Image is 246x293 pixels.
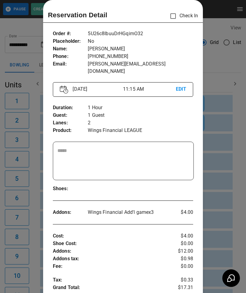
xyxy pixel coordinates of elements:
p: Addons : [53,248,170,255]
p: $0.98 [170,255,193,263]
p: $4.00 [170,209,193,216]
p: Grand Total : [53,284,170,293]
p: 1 Hour [88,104,193,112]
p: Wings Financial LEAGUE [88,127,193,134]
p: No [88,38,193,45]
p: [DATE] [70,86,123,93]
p: Guest : [53,112,88,119]
p: [PERSON_NAME] [88,45,193,53]
p: Shoe Cost : [53,240,170,248]
p: Wings Financial Add'l game x 3 [88,209,170,216]
p: 5U26c8IbuuDrHGqimO32 [88,30,193,38]
p: Reservation Detail [48,10,108,20]
p: Placeholder : [53,38,88,45]
p: Shoes : [53,185,88,193]
p: Phone : [53,53,88,60]
p: Order # : [53,30,88,38]
p: [PHONE_NUMBER] [88,53,193,60]
p: Fee : [53,263,170,270]
p: Check In [167,10,198,22]
p: 2 [88,119,193,127]
p: Addons : [53,209,88,216]
p: Addons tax : [53,255,170,263]
p: $0.33 [170,276,193,284]
p: Name : [53,45,88,53]
p: 1 Guest [88,112,193,119]
p: Email : [53,60,88,68]
p: 11:15 AM [123,86,176,93]
img: Vector [60,86,68,94]
p: $0.00 [170,240,193,248]
p: $12.00 [170,248,193,255]
p: $4.00 [170,232,193,240]
p: [PERSON_NAME][EMAIL_ADDRESS][DOMAIN_NAME] [88,60,193,75]
p: EDIT [176,86,186,93]
p: Tax : [53,276,170,284]
p: $17.31 [170,284,193,293]
p: Cost : [53,232,170,240]
p: Product : [53,127,88,134]
p: Duration : [53,104,88,112]
p: Lanes : [53,119,88,127]
p: $0.00 [170,263,193,270]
